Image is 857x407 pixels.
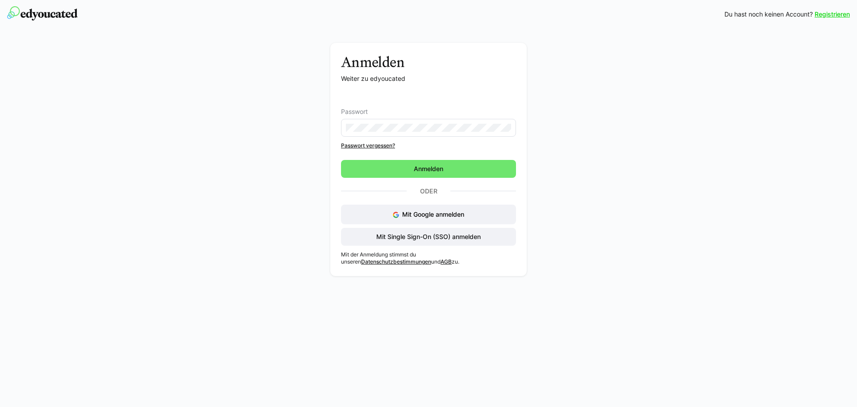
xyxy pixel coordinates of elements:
[361,258,431,265] a: Datenschutzbestimmungen
[341,108,368,115] span: Passwort
[341,54,516,71] h3: Anmelden
[341,228,516,246] button: Mit Single Sign-On (SSO) anmelden
[402,210,464,218] span: Mit Google anmelden
[412,164,445,173] span: Anmelden
[341,142,516,149] a: Passwort vergessen?
[375,232,482,241] span: Mit Single Sign-On (SSO) anmelden
[341,74,516,83] p: Weiter zu edyoucated
[407,185,450,197] p: Oder
[724,10,813,19] span: Du hast noch keinen Account?
[341,160,516,178] button: Anmelden
[441,258,452,265] a: AGB
[341,205,516,224] button: Mit Google anmelden
[7,6,78,21] img: edyoucated
[815,10,850,19] a: Registrieren
[341,251,516,265] p: Mit der Anmeldung stimmst du unseren und zu.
